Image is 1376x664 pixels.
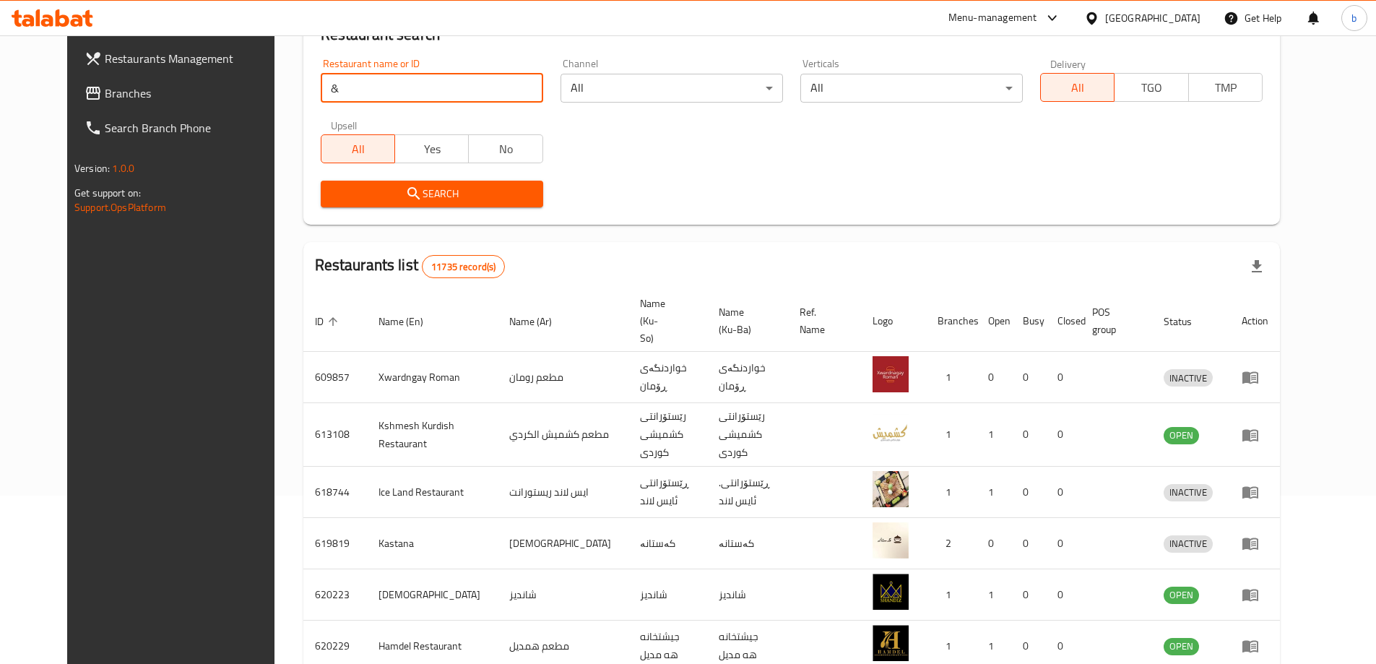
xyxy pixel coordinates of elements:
[977,290,1011,352] th: Open
[800,303,844,338] span: Ref. Name
[1011,518,1046,569] td: 0
[1011,352,1046,403] td: 0
[1011,403,1046,467] td: 0
[73,41,297,76] a: Restaurants Management
[105,85,285,102] span: Branches
[423,260,504,274] span: 11735 record(s)
[977,467,1011,518] td: 1
[1046,569,1081,621] td: 0
[926,290,977,352] th: Branches
[1164,313,1211,330] span: Status
[873,471,909,507] img: Ice Land Restaurant
[1242,426,1268,444] div: Menu
[498,518,628,569] td: [DEMOGRAPHIC_DATA]
[873,574,909,610] img: Shandiz
[1351,10,1356,26] span: b
[1242,586,1268,603] div: Menu
[926,518,977,569] td: 2
[1046,403,1081,467] td: 0
[1047,77,1109,98] span: All
[707,467,788,518] td: .ڕێستۆرانتی ئایس لاند
[1164,484,1213,501] div: INACTIVE
[1011,290,1046,352] th: Busy
[1242,483,1268,501] div: Menu
[498,403,628,467] td: مطعم كشميش الكردي
[1164,638,1199,655] div: OPEN
[707,569,788,621] td: شانديز
[628,467,707,518] td: ڕێستۆرانتی ئایس لاند
[1114,73,1188,102] button: TGO
[926,352,977,403] td: 1
[1164,587,1199,603] span: OPEN
[1046,467,1081,518] td: 0
[628,569,707,621] td: شانديز
[498,352,628,403] td: مطعم رومان
[1050,59,1086,69] label: Delivery
[327,139,389,160] span: All
[1011,569,1046,621] td: 0
[498,467,628,518] td: ايس لاند ريستورانت
[800,74,1023,103] div: All
[303,569,367,621] td: 620223
[303,467,367,518] td: 618744
[873,522,909,559] img: Kastana
[628,403,707,467] td: رێستۆرانتی کشمیشى كوردى
[640,295,690,347] span: Name (Ku-So)
[926,569,977,621] td: 1
[1239,249,1274,284] div: Export file
[1188,73,1263,102] button: TMP
[1164,638,1199,655] span: OPEN
[1164,484,1213,501] span: INACTIVE
[74,184,141,202] span: Get support on:
[367,403,498,467] td: Kshmesh Kurdish Restaurant
[707,352,788,403] td: خواردنگەی ڕۆمان
[1164,587,1199,604] div: OPEN
[321,181,543,207] button: Search
[1011,467,1046,518] td: 0
[321,24,1263,46] h2: Restaurant search
[977,569,1011,621] td: 1
[873,625,909,661] img: Hamdel Restaurant
[401,139,463,160] span: Yes
[719,303,771,338] span: Name (Ku-Ba)
[378,313,442,330] span: Name (En)
[707,518,788,569] td: کەستانە
[475,139,537,160] span: No
[1120,77,1182,98] span: TGO
[1195,77,1257,98] span: TMP
[74,198,166,217] a: Support.OpsPlatform
[303,518,367,569] td: 619819
[926,467,977,518] td: 1
[303,352,367,403] td: 609857
[1046,518,1081,569] td: 0
[367,467,498,518] td: Ice Land Restaurant
[1046,290,1081,352] th: Closed
[926,403,977,467] td: 1
[1164,427,1199,444] span: OPEN
[331,120,358,130] label: Upsell
[1092,303,1135,338] span: POS group
[1105,10,1200,26] div: [GEOGRAPHIC_DATA]
[105,119,285,137] span: Search Branch Phone
[73,76,297,111] a: Branches
[1164,535,1213,552] span: INACTIVE
[1242,368,1268,386] div: Menu
[74,159,110,178] span: Version:
[628,352,707,403] td: خواردنگەی ڕۆمان
[1164,427,1199,444] div: OPEN
[873,356,909,392] img: Xwardngay Roman
[112,159,134,178] span: 1.0.0
[367,569,498,621] td: [DEMOGRAPHIC_DATA]
[1164,370,1213,387] span: INACTIVE
[977,352,1011,403] td: 0
[332,185,532,203] span: Search
[1040,73,1115,102] button: All
[315,254,506,278] h2: Restaurants list
[303,403,367,467] td: 613108
[367,352,498,403] td: Xwardngay Roman
[707,403,788,467] td: رێستۆرانتی کشمیشى كوردى
[628,518,707,569] td: کەستانە
[498,569,628,621] td: شانديز
[315,313,342,330] span: ID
